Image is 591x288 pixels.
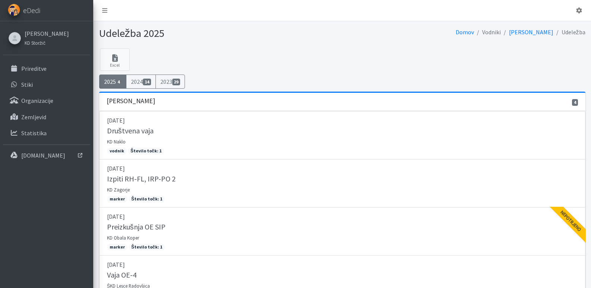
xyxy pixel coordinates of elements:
p: Stiki [21,81,33,88]
span: Število točk: 1 [128,148,164,154]
p: Prireditve [21,65,47,72]
a: KD Storžič [25,38,69,47]
span: 14 [143,79,151,85]
a: Statistika [3,126,90,140]
li: Vodniki [474,27,501,38]
a: 202414 [126,75,156,89]
a: Excel [100,48,130,71]
a: [PERSON_NAME] [509,28,553,36]
p: Organizacije [21,97,53,104]
p: [DATE] [107,212,578,221]
a: 202329 [155,75,185,89]
span: vodnik [107,148,127,154]
small: KD Obala Koper [107,235,139,241]
a: [PERSON_NAME] [25,29,69,38]
a: Organizacije [3,93,90,108]
h5: Preizkušnja OE SIP [107,222,166,231]
p: [DATE] [107,260,578,269]
p: [DATE] [107,164,578,173]
p: [DATE] [107,116,578,125]
a: Domov [456,28,474,36]
span: marker [107,196,128,202]
h5: Društvena vaja [107,126,154,135]
h1: Udeležba 2025 [99,27,340,40]
span: 29 [172,79,180,85]
p: Zemljevid [21,113,46,121]
a: Zemljevid [3,110,90,124]
a: 20254 [99,75,127,89]
span: marker [107,244,128,250]
small: KD Zagorje [107,187,130,193]
a: [DATE] Preizkušnja OE SIP KD Obala Koper marker Število točk: 1 Nepotrjeno [99,208,585,256]
a: [DATE] Društvena vaja KD Naklo vodnik Število točk: 1 [99,111,585,159]
small: KD Storžič [25,40,45,46]
p: [DOMAIN_NAME] [21,152,65,159]
span: 4 [572,99,578,106]
p: Statistika [21,129,47,137]
a: Stiki [3,77,90,92]
span: Število točk: 1 [129,196,165,202]
h5: Vaja OE-4 [107,270,136,279]
h3: [PERSON_NAME] [107,97,155,105]
h5: Izpiti RH-FL, IRP-PO 2 [107,174,176,183]
a: [DOMAIN_NAME] [3,148,90,163]
a: [DATE] Izpiti RH-FL, IRP-PO 2 KD Zagorje marker Število točk: 1 [99,159,585,208]
span: 4 [116,79,122,85]
span: eDedi [23,5,40,16]
li: Udeležba [553,27,585,38]
a: Prireditve [3,61,90,76]
span: Število točk: 1 [129,244,165,250]
img: eDedi [8,4,20,16]
small: KD Naklo [107,139,126,145]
